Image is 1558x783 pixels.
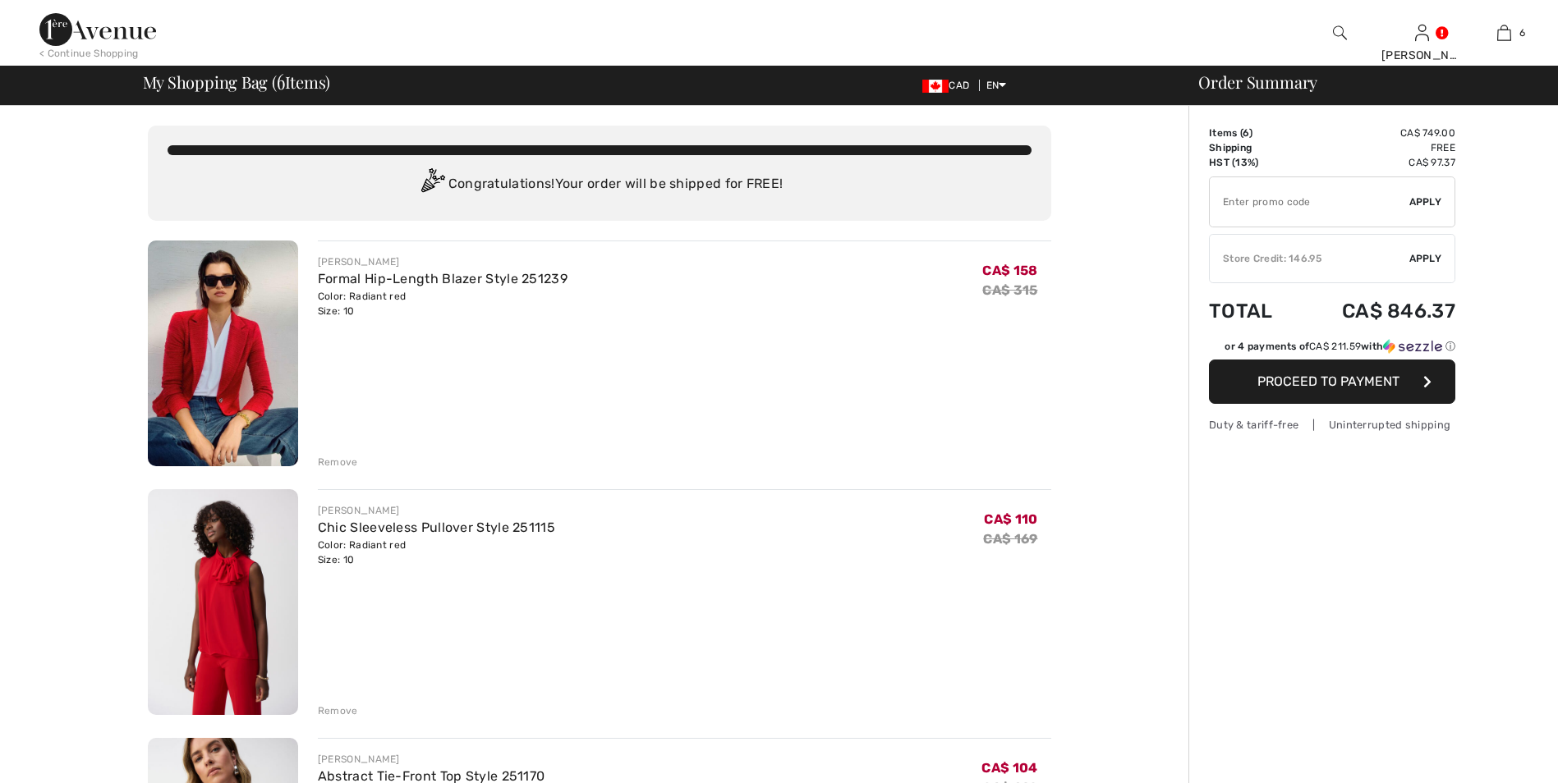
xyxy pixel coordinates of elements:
[39,46,139,61] div: < Continue Shopping
[318,752,545,767] div: [PERSON_NAME]
[168,168,1032,201] div: Congratulations! Your order will be shipped for FREE!
[982,263,1037,278] span: CA$ 158
[1210,177,1409,227] input: Promo code
[1210,251,1409,266] div: Store Credit: 146.95
[416,168,448,201] img: Congratulation2.svg
[1209,126,1298,140] td: Items ( )
[986,80,1007,91] span: EN
[982,282,1037,298] s: CA$ 315
[1464,23,1544,43] a: 6
[1209,155,1298,170] td: HST (13%)
[1209,359,1455,404] button: Proceed to Payment
[1179,74,1548,90] div: Order Summary
[1209,417,1455,433] div: Duty & tariff-free | Uninterrupted shipping
[1415,23,1429,43] img: My Info
[1209,140,1298,155] td: Shipping
[1333,23,1347,43] img: search the website
[1209,339,1455,359] div: or 4 payments ofCA$ 211.59withSezzle Click to learn more about Sezzle
[148,489,298,715] img: Chic Sleeveless Pullover Style 251115
[981,760,1037,776] span: CA$ 104
[1298,283,1455,339] td: CA$ 846.37
[318,703,358,718] div: Remove
[318,520,555,535] a: Chic Sleeveless Pullover Style 251115
[148,240,298,466] img: Formal Hip-Length Blazer Style 251239
[1243,127,1249,139] span: 6
[1409,251,1442,266] span: Apply
[983,531,1037,547] s: CA$ 169
[318,289,568,318] div: Color: Radiant red Size: 10
[318,455,358,469] div: Remove
[1209,283,1298,339] td: Total
[922,80,949,93] img: Canadian Dollar
[1225,339,1455,354] div: or 4 payments of with
[984,511,1037,527] span: CA$ 110
[1298,155,1455,170] td: CA$ 97.37
[1298,126,1455,140] td: CA$ 749.00
[318,271,568,286] a: Formal Hip-Length Blazer Style 251239
[39,13,156,46] img: 1ère Avenue
[1497,23,1511,43] img: My Bag
[277,70,285,91] span: 6
[1381,47,1462,64] div: [PERSON_NAME]
[143,74,331,90] span: My Shopping Bag ( Items)
[318,254,568,269] div: [PERSON_NAME]
[318,503,555,518] div: [PERSON_NAME]
[1383,339,1442,354] img: Sezzle
[1519,25,1525,40] span: 6
[922,80,976,91] span: CAD
[1298,140,1455,155] td: Free
[1415,25,1429,40] a: Sign In
[1309,341,1361,352] span: CA$ 211.59
[1257,373,1399,389] span: Proceed to Payment
[318,538,555,567] div: Color: Radiant red Size: 10
[1409,195,1442,209] span: Apply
